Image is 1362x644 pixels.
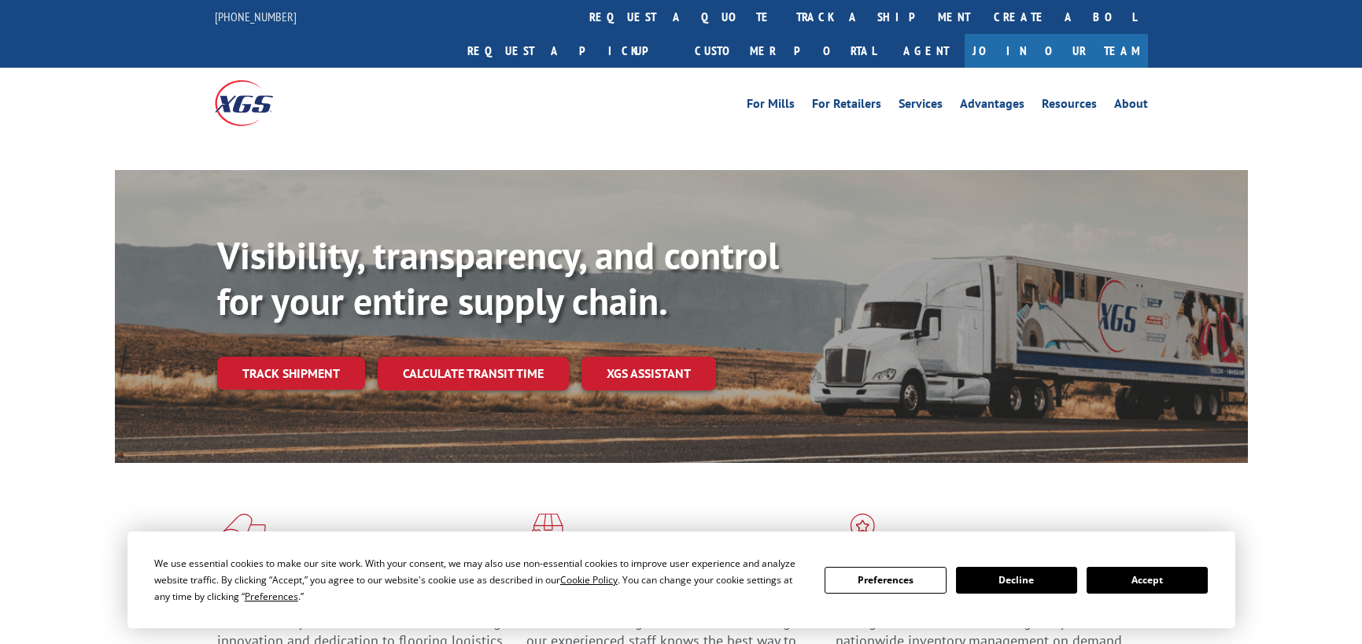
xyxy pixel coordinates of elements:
[581,357,716,390] a: XGS ASSISTANT
[836,513,890,554] img: xgs-icon-flagship-distribution-model-red
[1042,98,1097,115] a: Resources
[154,555,806,605] div: We use essential cookies to make our site work. With your consent, we may also use non-essential ...
[217,513,266,554] img: xgs-icon-total-supply-chain-intelligence-red
[560,573,618,587] span: Cookie Policy
[127,531,1235,628] div: Cookie Consent Prompt
[825,567,946,594] button: Preferences
[217,357,365,390] a: Track shipment
[456,34,683,68] a: Request a pickup
[1114,98,1148,115] a: About
[1087,567,1208,594] button: Accept
[960,98,1024,115] a: Advantages
[378,357,569,390] a: Calculate transit time
[899,98,943,115] a: Services
[245,590,298,603] span: Preferences
[683,34,888,68] a: Customer Portal
[747,98,795,115] a: For Mills
[217,231,779,325] b: Visibility, transparency, and control for your entire supply chain.
[965,34,1148,68] a: Join Our Team
[956,567,1077,594] button: Decline
[888,34,965,68] a: Agent
[215,9,297,24] a: [PHONE_NUMBER]
[812,98,881,115] a: For Retailers
[526,513,563,554] img: xgs-icon-focused-on-flooring-red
